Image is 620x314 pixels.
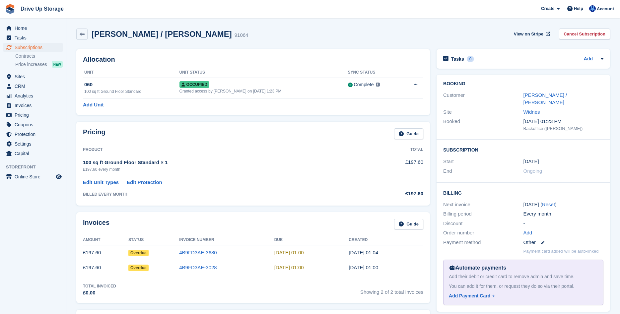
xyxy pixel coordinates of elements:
[83,67,179,78] th: Unit
[467,56,474,62] div: 0
[83,191,364,197] div: BILLED EVERY MONTH
[449,292,490,299] div: Add Payment Card
[364,155,423,176] td: £197.60
[3,139,63,149] a: menu
[83,145,364,155] th: Product
[559,29,610,39] a: Cancel Subscription
[443,81,603,87] h2: Booking
[3,24,63,33] a: menu
[83,245,128,260] td: £197.60
[394,128,423,139] a: Guide
[360,283,423,297] span: Showing 2 of 2 total invoices
[443,92,523,106] div: Customer
[523,125,603,132] div: Backoffice ([PERSON_NAME])
[15,139,54,149] span: Settings
[3,91,63,100] a: menu
[523,92,567,105] a: [PERSON_NAME] / [PERSON_NAME]
[52,61,63,68] div: NEW
[443,189,603,196] h2: Billing
[274,250,304,255] time: 2025-08-03 00:00:00 UTC
[15,24,54,33] span: Home
[5,4,15,14] img: stora-icon-8386f47178a22dfd0bd8f6a31ec36ba5ce8667c1dd55bd0f319d3a0aa187defe.svg
[15,72,54,81] span: Sites
[449,283,598,290] div: You can add it for them, or request they do so via their portal.
[179,235,274,245] th: Invoice Number
[15,82,54,91] span: CRM
[348,67,400,78] th: Sync Status
[15,91,54,100] span: Analytics
[349,265,378,270] time: 2025-07-02 00:00:19 UTC
[127,179,162,186] a: Edit Protection
[15,43,54,52] span: Subscriptions
[83,283,116,289] div: Total Invoiced
[3,43,63,52] a: menu
[83,101,103,109] a: Add Unit
[179,67,348,78] th: Unit Status
[574,5,583,12] span: Help
[83,219,109,230] h2: Invoices
[364,145,423,155] th: Total
[443,167,523,175] div: End
[597,6,614,12] span: Account
[443,158,523,165] div: Start
[55,173,63,181] a: Preview store
[83,159,364,166] div: 100 sq ft Ground Floor Standard × 1
[179,250,217,255] a: 4B9FD3AE-3680
[83,179,119,186] a: Edit Unit Types
[3,72,63,81] a: menu
[394,219,423,230] a: Guide
[523,229,532,237] a: Add
[235,31,248,39] div: 91064
[449,292,595,299] a: Add Payment Card
[3,172,63,181] a: menu
[83,289,116,297] div: £0.00
[584,55,593,63] a: Add
[84,81,179,89] div: 060
[83,56,423,63] h2: Allocation
[15,110,54,120] span: Pricing
[523,210,603,218] div: Every month
[3,33,63,42] a: menu
[179,88,348,94] div: Granted access by [PERSON_NAME] on [DATE] 1:23 PM
[83,128,105,139] h2: Pricing
[128,265,149,271] span: Overdue
[6,164,66,170] span: Storefront
[18,3,66,14] a: Drive Up Storage
[15,172,54,181] span: Online Store
[511,29,551,39] a: View on Stripe
[523,201,603,209] div: [DATE] ( )
[15,130,54,139] span: Protection
[514,31,543,37] span: View on Stripe
[443,201,523,209] div: Next invoice
[443,220,523,227] div: Discount
[376,83,380,87] img: icon-info-grey-7440780725fd019a000dd9b08b2336e03edf1995a4989e88bcd33f0948082b44.svg
[3,130,63,139] a: menu
[443,210,523,218] div: Billing period
[542,202,555,207] a: Reset
[523,220,603,227] div: -
[15,61,63,68] a: Price increases NEW
[443,108,523,116] div: Site
[128,235,179,245] th: Status
[274,235,349,245] th: Due
[451,56,464,62] h2: Tasks
[349,250,378,255] time: 2025-08-02 00:04:46 UTC
[443,118,523,132] div: Booked
[3,110,63,120] a: menu
[449,264,598,272] div: Automate payments
[15,149,54,158] span: Capital
[3,120,63,129] a: menu
[443,146,603,153] h2: Subscription
[523,118,603,125] div: [DATE] 01:23 PM
[15,120,54,129] span: Coupons
[523,248,599,255] p: Payment card added will be auto-linked
[523,168,542,174] span: Ongoing
[349,235,423,245] th: Created
[3,149,63,158] a: menu
[523,109,540,115] a: Widnes
[83,260,128,275] td: £197.60
[443,229,523,237] div: Order number
[3,101,63,110] a: menu
[15,33,54,42] span: Tasks
[179,265,217,270] a: 4B9FD3AE-3028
